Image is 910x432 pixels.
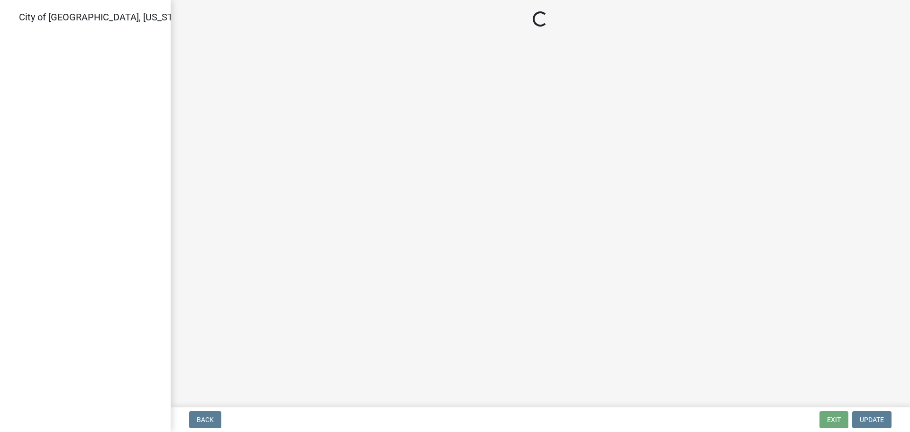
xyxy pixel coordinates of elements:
[19,11,191,23] span: City of [GEOGRAPHIC_DATA], [US_STATE]
[860,416,884,423] span: Update
[819,411,848,428] button: Exit
[852,411,892,428] button: Update
[189,411,221,428] button: Back
[197,416,214,423] span: Back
